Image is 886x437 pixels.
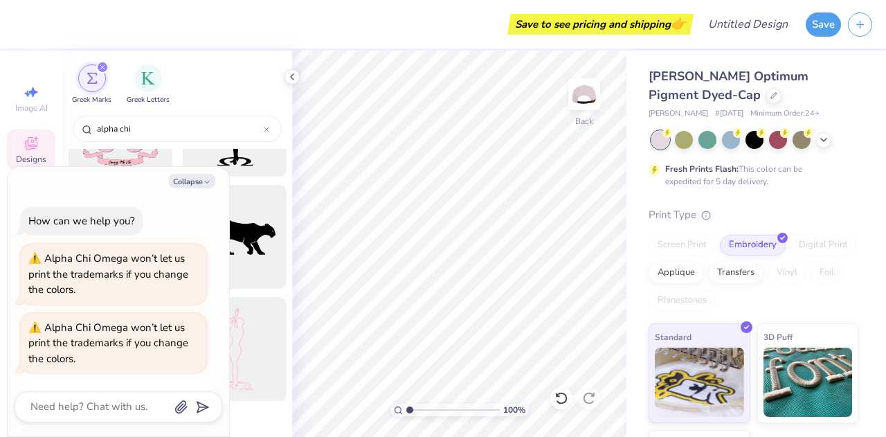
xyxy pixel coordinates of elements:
div: How can we help you? [28,214,135,228]
span: Greek Letters [127,95,170,105]
div: This color can be expedited for 5 day delivery. [665,163,835,188]
input: Untitled Design [697,10,799,38]
span: 3D Puff [763,330,793,344]
span: Designs [16,154,46,165]
input: Try "Alpha" [96,122,264,136]
span: [PERSON_NAME] Optimum Pigment Dyed-Cap [649,68,808,103]
div: Alpha Chi Omega won’t let us print the trademarks if you change the colors. [28,321,188,366]
img: Standard [655,348,744,417]
div: Alpha Chi Omega won’t let us print the trademarks if you change the colors. [28,251,188,296]
span: 👉 [671,15,686,32]
span: Standard [655,330,691,344]
div: filter for Greek Marks [72,64,111,105]
div: filter for Greek Letters [127,64,170,105]
span: [PERSON_NAME] [649,108,708,120]
div: Save to see pricing and shipping [511,14,690,35]
span: Minimum Order: 24 + [750,108,820,120]
span: # [DATE] [715,108,743,120]
div: Back [575,115,593,127]
img: Greek Letters Image [141,71,155,85]
span: Greek Marks [72,95,111,105]
span: Image AI [15,102,48,114]
div: Applique [649,262,704,283]
button: Save [806,12,841,37]
div: Embroidery [720,235,786,256]
img: 3D Puff [763,348,853,417]
div: Transfers [708,262,763,283]
div: Rhinestones [649,290,716,311]
button: Collapse [169,174,215,188]
img: Back [570,80,598,108]
div: Digital Print [790,235,857,256]
div: Foil [811,262,843,283]
div: Print Type [649,207,858,223]
button: filter button [72,64,111,105]
button: filter button [127,64,170,105]
div: Vinyl [768,262,806,283]
div: Screen Print [649,235,716,256]
img: Greek Marks Image [87,73,98,84]
strong: Fresh Prints Flash: [665,163,739,175]
span: 100 % [503,404,525,416]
